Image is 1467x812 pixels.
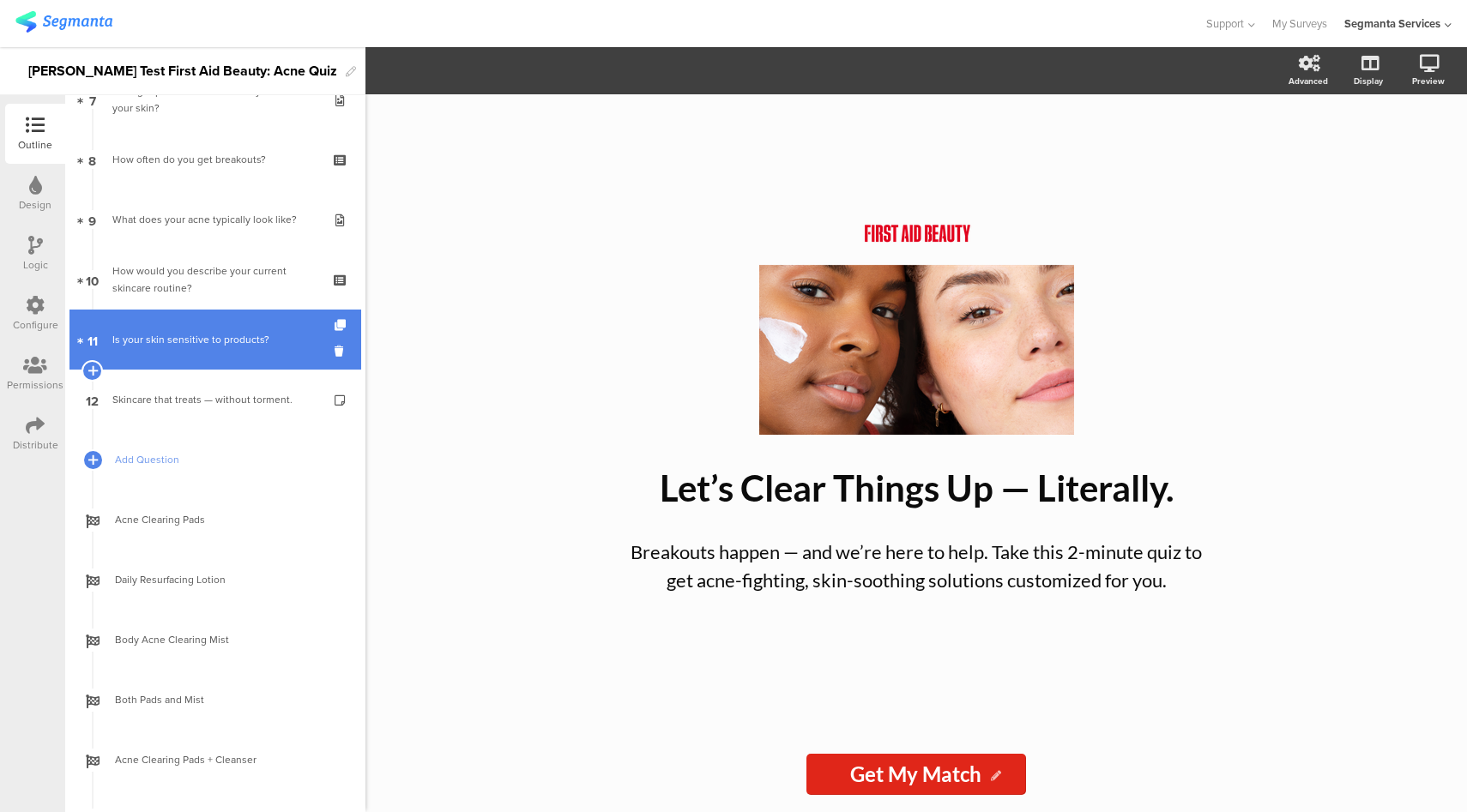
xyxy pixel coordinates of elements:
a: 12 Skincare that treats — without torment. [69,370,361,430]
div: Distribute [13,437,58,453]
a: Body Acne Clearing Mist [69,610,361,670]
span: Body Acne Clearing Mist [115,631,335,648]
div: Preview [1412,75,1445,87]
span: Acne Clearing Pads [115,511,335,528]
div: [PERSON_NAME] Test First Aid Beauty: Acne Quiz [28,57,337,85]
div: Segmanta Services [1344,15,1440,32]
div: Advanced [1289,75,1328,87]
a: 10 How would you describe your current skincare routine? [69,250,361,310]
input: Start [806,754,1025,795]
p: Let’s Clear Things Up — Literally. [599,466,1234,509]
i: Duplicate [335,320,349,331]
div: Permissions [7,377,63,393]
div: Outline [18,137,52,153]
a: 8 How often do you get breakouts? [69,129,361,189]
div: How often do you get breakouts? [112,151,317,168]
span: 8 [88,150,96,169]
span: Support [1206,15,1244,32]
div: Configure [13,317,58,333]
div: Logic [23,257,48,273]
div: Let’s get personal! How would you describe your skin? [112,82,317,117]
p: Breakouts happen — and we’re here to help. Take this 2-minute quiz to get acne-fighting, skin-soo... [616,538,1216,594]
span: 11 [88,330,98,349]
a: Acne Clearing Pads + Cleanser [69,730,361,790]
span: 9 [88,210,96,229]
span: Acne Clearing Pads + Cleanser [115,751,335,768]
span: Both Pads and Mist [115,691,335,708]
a: 11 Is your skin sensitive to products? [69,310,361,370]
span: Daily Resurfacing Lotion [115,571,335,588]
a: 9 What does your acne typically look like? [69,189,361,250]
a: 7 Let’s get personal! How would you describe your skin? [69,69,361,129]
span: 12 [86,390,99,409]
div: Skincare that treats — without torment. [112,391,317,408]
span: 10 [86,270,99,289]
div: Is your skin sensitive to products? [112,331,317,348]
span: 7 [89,90,96,109]
div: Design [19,197,51,213]
div: Display [1354,75,1383,87]
a: Both Pads and Mist [69,670,361,730]
img: segmanta logo [15,11,112,33]
div: What does your acne typically look like? [112,211,317,228]
a: Acne Clearing Pads [69,490,361,550]
i: Delete [335,343,349,359]
span: Add Question [115,451,335,468]
a: Daily Resurfacing Lotion [69,550,361,610]
div: How would you describe your current skincare routine? [112,262,317,297]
